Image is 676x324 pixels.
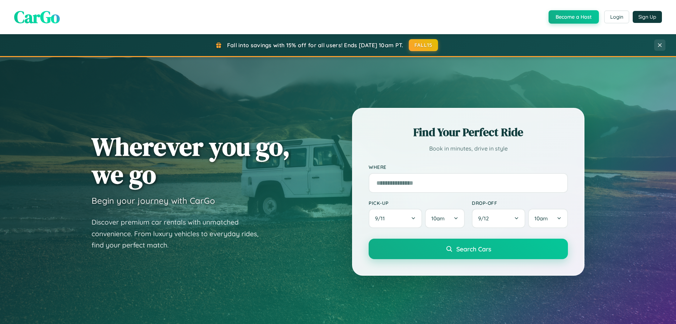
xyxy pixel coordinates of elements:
[633,11,662,23] button: Sign Up
[369,239,568,259] button: Search Cars
[369,143,568,154] p: Book in minutes, drive in style
[604,11,629,23] button: Login
[369,164,568,170] label: Where
[431,215,445,222] span: 10am
[227,42,403,49] span: Fall into savings with 15% off for all users! Ends [DATE] 10am PT.
[528,209,568,228] button: 10am
[472,200,568,206] label: Drop-off
[472,209,525,228] button: 9/12
[369,200,465,206] label: Pick-up
[14,5,60,29] span: CarGo
[369,124,568,140] h2: Find Your Perfect Ride
[425,209,465,228] button: 10am
[92,133,290,188] h1: Wherever you go, we go
[92,216,268,251] p: Discover premium car rentals with unmatched convenience. From luxury vehicles to everyday rides, ...
[409,39,438,51] button: FALL15
[369,209,422,228] button: 9/11
[478,215,492,222] span: 9 / 12
[375,215,388,222] span: 9 / 11
[549,10,599,24] button: Become a Host
[92,195,215,206] h3: Begin your journey with CarGo
[456,245,491,253] span: Search Cars
[534,215,548,222] span: 10am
